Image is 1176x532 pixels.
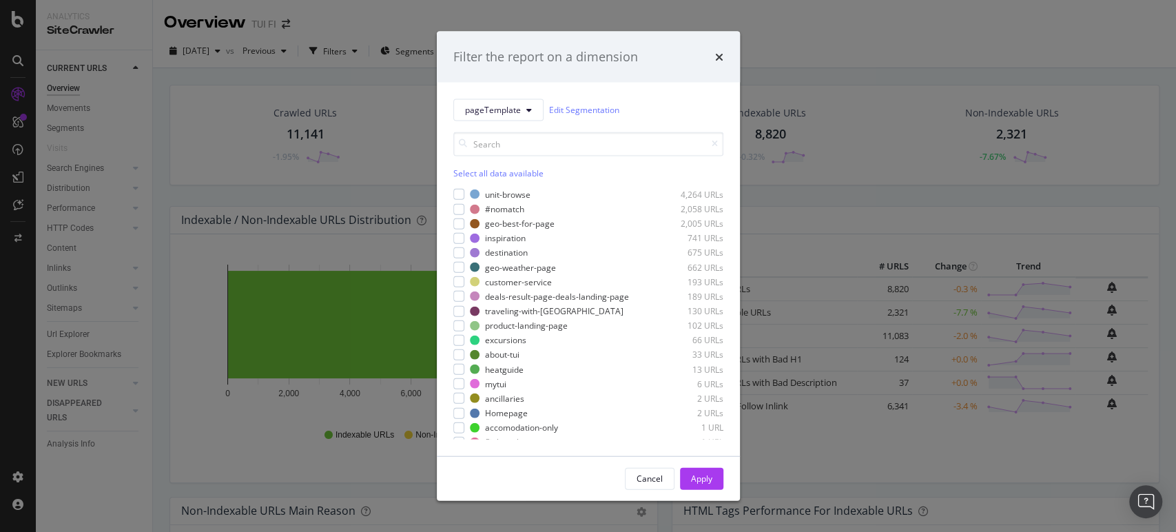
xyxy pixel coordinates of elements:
[485,261,556,273] div: geo-weather-page
[656,407,723,419] div: 2 URLs
[485,188,530,200] div: unit-browse
[656,305,723,317] div: 130 URLs
[453,132,723,156] input: Search
[485,305,623,317] div: traveling-with-[GEOGRAPHIC_DATA]
[453,167,723,178] div: Select all data available
[656,290,723,302] div: 189 URLs
[485,378,506,389] div: mytui
[485,320,568,331] div: product-landing-page
[691,473,712,484] div: Apply
[656,320,723,331] div: 102 URLs
[485,247,528,258] div: destination
[656,261,723,273] div: 662 URLs
[485,276,552,287] div: customer-service
[453,48,638,66] div: Filter the report on a dimension
[485,203,524,215] div: #nomatch
[485,290,629,302] div: deals-result-page-deals-landing-page
[465,104,521,116] span: pageTemplate
[1129,485,1162,518] div: Open Intercom Messenger
[656,218,723,229] div: 2,005 URLs
[656,232,723,244] div: 741 URLs
[485,407,528,419] div: Homepage
[485,334,526,346] div: excursions
[485,392,524,404] div: ancillaries
[680,467,723,489] button: Apply
[437,32,740,501] div: modal
[656,392,723,404] div: 2 URLs
[656,422,723,433] div: 1 URL
[485,218,555,229] div: geo-best-for-page
[656,203,723,215] div: 2,058 URLs
[656,188,723,200] div: 4,264 URLs
[549,103,619,117] a: Edit Segmentation
[656,378,723,389] div: 6 URLs
[656,276,723,287] div: 193 URLs
[485,422,558,433] div: accomodation-only
[715,48,723,66] div: times
[656,247,723,258] div: 675 URLs
[485,232,526,244] div: inspiration
[656,349,723,360] div: 33 URLs
[656,363,723,375] div: 13 URLs
[656,334,723,346] div: 66 URLs
[637,473,663,484] div: Cancel
[656,436,723,448] div: 1 URL
[625,467,674,489] button: Cancel
[485,436,523,448] div: flight-only
[453,99,544,121] button: pageTemplate
[485,363,524,375] div: heatguide
[485,349,519,360] div: about-tui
